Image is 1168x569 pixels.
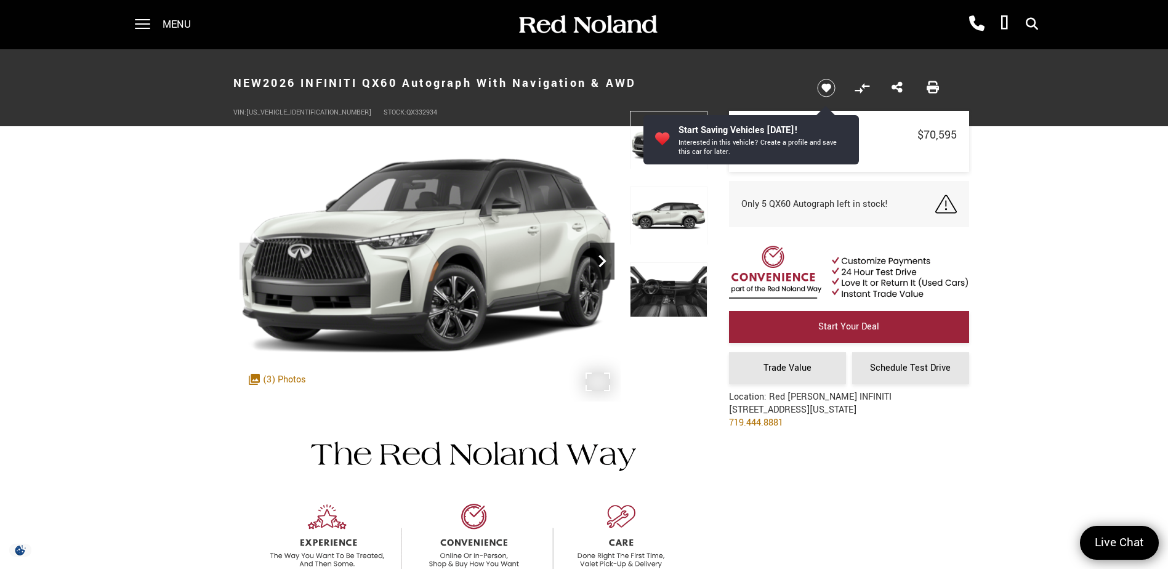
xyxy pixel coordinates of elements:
[818,320,879,333] span: Start Your Deal
[233,111,621,402] img: New 2026 White INFINITI Autograph image 1
[243,367,312,392] div: (3) Photos
[729,311,969,343] a: Start Your Deal
[852,352,969,384] a: Schedule Test Drive
[927,80,939,96] a: Print this New 2026 INFINITI QX60 Autograph With Navigation & AWD
[741,128,917,142] span: Price
[763,361,812,374] span: Trade Value
[6,544,34,557] img: Opt-Out Icon
[233,59,797,108] h1: 2026 INFINITI QX60 Autograph With Navigation & AWD
[384,108,406,117] span: Stock:
[917,127,957,143] span: $70,595
[233,75,264,91] strong: New
[853,79,871,97] button: Compare Vehicle
[729,416,783,429] a: 719.444.8881
[630,187,707,245] img: New 2026 White INFINITI Autograph image 2
[729,390,892,438] div: Location: Red [PERSON_NAME] INFINITI [STREET_ADDRESS][US_STATE]
[1089,535,1150,551] span: Live Chat
[741,198,888,211] span: Only 5 QX60 Autograph left in stock!
[813,78,840,98] button: Save vehicle
[6,544,34,557] section: Click to Open Cookie Consent Modal
[406,108,437,117] span: QX332934
[729,352,846,384] a: Trade Value
[233,108,246,117] span: VIN:
[892,80,903,96] a: Share this New 2026 INFINITI QX60 Autograph With Navigation & AWD
[630,262,707,321] img: New 2026 White INFINITI Autograph image 3
[517,14,658,36] img: Red Noland Auto Group
[741,127,957,143] a: Price $70,595
[246,108,371,117] span: [US_VEHICLE_IDENTIFICATION_NUMBER]
[590,243,614,280] div: Next
[1080,526,1159,560] a: Live Chat
[630,111,707,169] img: New 2026 White INFINITI Autograph image 1
[741,143,957,156] a: Details
[870,361,951,374] span: Schedule Test Drive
